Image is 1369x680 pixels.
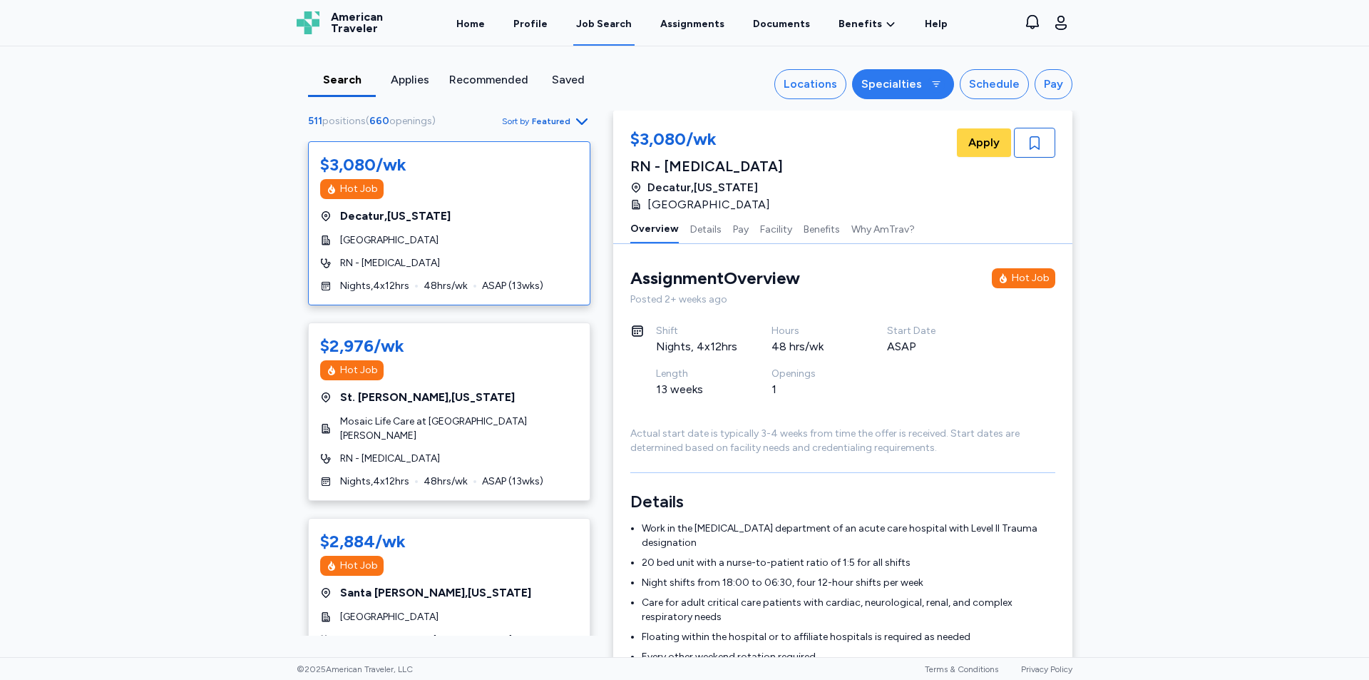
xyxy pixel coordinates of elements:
[771,381,853,398] div: 1
[656,367,737,381] div: Length
[642,556,1055,570] li: 20 bed unit with a nurse-to-patient ratio of 1:5 for all shifts
[532,116,570,127] span: Featured
[690,213,722,243] button: Details
[733,213,749,243] button: Pay
[340,415,578,443] span: Mosaic Life Care at [GEOGRAPHIC_DATA][PERSON_NAME]
[630,156,783,176] div: RN - [MEDICAL_DATA]
[969,76,1020,93] div: Schedule
[340,233,439,248] span: [GEOGRAPHIC_DATA]
[314,71,370,88] div: Search
[852,69,954,99] button: Specialties
[804,213,840,243] button: Benefits
[340,256,440,270] span: RN - [MEDICAL_DATA]
[642,596,1055,624] li: Care for adult critical care patients with cardiac, neurological, renal, and complex respiratory ...
[340,279,409,293] span: Nights , 4 x 12 hrs
[851,213,915,243] button: Why AmTrav?
[839,17,896,31] a: Benefits
[647,196,770,213] span: [GEOGRAPHIC_DATA]
[861,76,922,93] div: Specialties
[642,576,1055,590] li: Night shifts from 18:00 to 06:30, four 12-hour shifts per week
[774,69,846,99] button: Locations
[656,338,737,355] div: Nights, 4x12hrs
[340,559,378,573] div: Hot Job
[656,324,737,338] div: Shift
[381,71,438,88] div: Applies
[340,182,378,196] div: Hot Job
[340,584,531,602] span: Santa [PERSON_NAME] , [US_STATE]
[573,1,635,46] a: Job Search
[340,363,378,377] div: Hot Job
[771,367,853,381] div: Openings
[502,116,529,127] span: Sort by
[887,324,968,338] div: Start Date
[656,381,737,398] div: 13 weeks
[340,475,409,489] span: Nights , 4 x 12 hrs
[320,530,406,553] div: $2,884/wk
[1035,69,1072,99] button: Pay
[630,128,783,153] div: $3,080/wk
[389,115,432,127] span: openings
[482,475,543,489] span: ASAP ( 13 wks)
[960,69,1029,99] button: Schedule
[308,114,441,128] div: ( )
[424,279,468,293] span: 48 hrs/wk
[771,324,853,338] div: Hours
[482,279,543,293] span: ASAP ( 13 wks)
[642,650,1055,664] li: Every other weekend rotation required
[839,17,882,31] span: Benefits
[340,208,451,225] span: Decatur , [US_STATE]
[340,389,515,406] span: St. [PERSON_NAME] , [US_STATE]
[642,522,1055,550] li: Work in the [MEDICAL_DATA] department of an acute care hospital with Level II Trauma designation
[424,475,468,489] span: 48 hrs/wk
[957,128,1011,157] button: Apply
[925,664,998,674] a: Terms & Conditions
[1021,664,1072,674] a: Privacy Policy
[647,179,758,196] span: Decatur , [US_STATE]
[369,115,389,127] span: 660
[297,664,413,675] span: © 2025 American Traveler, LLC
[297,11,319,34] img: Logo
[630,213,679,243] button: Overview
[340,452,440,466] span: RN - [MEDICAL_DATA]
[771,338,853,355] div: 48 hrs/wk
[340,610,439,624] span: [GEOGRAPHIC_DATA]
[320,153,406,176] div: $3,080/wk
[630,293,1055,307] div: Posted 2+ weeks ago
[449,71,528,88] div: Recommended
[630,267,800,290] div: Assignment Overview
[630,490,1055,513] h3: Details
[320,335,404,357] div: $2,976/wk
[540,71,596,88] div: Saved
[1012,271,1050,285] div: Hot Job
[308,115,322,127] span: 511
[968,134,1000,151] span: Apply
[630,427,1055,455] div: Actual start date is typically 3-4 weeks from time the offer is received. Start dates are determi...
[760,213,792,243] button: Facility
[331,11,383,34] span: American Traveler
[502,113,590,130] button: Sort byFeatured
[1044,76,1063,93] div: Pay
[340,633,512,647] span: RN - Cardiovascular [MEDICAL_DATA]
[642,630,1055,644] li: Floating within the hospital or to affiliate hospitals is required as needed
[322,115,366,127] span: positions
[576,17,632,31] div: Job Search
[887,338,968,355] div: ASAP
[784,76,837,93] div: Locations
